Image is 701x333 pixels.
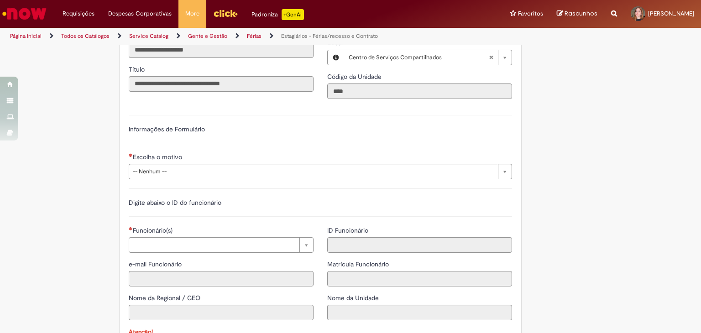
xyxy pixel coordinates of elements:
[327,237,512,253] input: ID Funcionário
[129,305,314,320] input: Nome da Regional / GEO
[213,6,238,20] img: click_logo_yellow_360x200.png
[327,72,383,81] label: Somente leitura - Código da Unidade
[129,294,202,302] span: Somente leitura - Nome da Regional / GEO
[108,9,172,18] span: Despesas Corporativas
[129,65,146,74] label: Somente leitura - Título
[7,28,460,45] ul: Trilhas de página
[327,294,381,302] span: Somente leitura - Nome da Unidade
[518,9,543,18] span: Favoritos
[247,32,262,40] a: Férias
[129,125,205,133] label: Informações de Formulário
[1,5,48,23] img: ServiceNow
[61,32,110,40] a: Todos os Catálogos
[133,226,174,234] span: Necessários - Funcionário(s)
[327,305,512,320] input: Nome da Unidade
[129,260,183,268] span: Somente leitura - e-mail Funcionário
[281,32,378,40] a: Estagiários - Férias/recesso e Contrato
[63,9,94,18] span: Requisições
[557,10,597,18] a: Rascunhos
[344,50,512,65] a: Centro de Serviços CompartilhadosLimpar campo Local
[129,237,314,253] a: Limpar campo Funcionário(s)
[282,9,304,20] p: +GenAi
[129,42,314,58] input: Email
[129,32,168,40] a: Service Catalog
[133,153,184,161] span: Escolha o motivo
[327,226,370,234] span: Somente leitura - ID Funcionário
[129,227,133,230] span: Necessários
[10,32,42,40] a: Página inicial
[484,50,498,65] abbr: Limpar campo Local
[328,50,344,65] button: Local, Visualizar este registro Centro de Serviços Compartilhados
[648,10,694,17] span: [PERSON_NAME]
[565,9,597,18] span: Rascunhos
[327,260,391,268] span: Somente leitura - Matrícula Funcionário
[188,32,227,40] a: Gente e Gestão
[129,153,133,157] span: Necessários
[349,50,489,65] span: Centro de Serviços Compartilhados
[129,198,221,207] label: Digite abaixo o ID do funcionário
[327,73,383,81] span: Somente leitura - Código da Unidade
[327,271,512,286] input: Matrícula Funcionário
[129,76,314,92] input: Título
[251,9,304,20] div: Padroniza
[129,271,314,286] input: e-mail Funcionário
[133,164,493,179] span: -- Nenhum --
[185,9,199,18] span: More
[327,83,512,99] input: Código da Unidade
